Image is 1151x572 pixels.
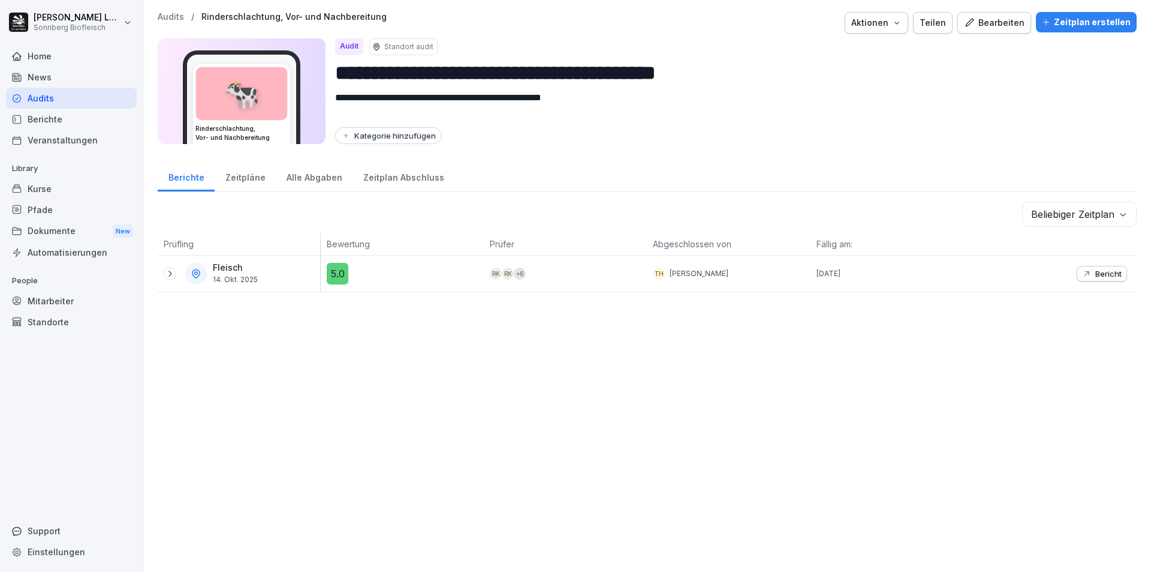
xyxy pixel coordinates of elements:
th: Fällig am: [810,233,974,256]
button: Aktionen [845,12,908,34]
a: Berichte [6,109,137,130]
a: Pfade [6,199,137,220]
a: Home [6,46,137,67]
button: Kategorie hinzufügen [335,127,442,144]
div: Audit [335,38,363,55]
a: Audits [158,12,184,22]
a: DokumenteNew [6,220,137,242]
button: Bearbeiten [957,12,1031,34]
a: Kurse [6,178,137,199]
p: / [191,12,194,22]
div: + 6 [514,268,526,280]
div: Aktionen [851,16,902,29]
div: Bearbeiten [964,16,1025,29]
div: RK [502,268,514,280]
p: Library [6,159,137,178]
p: People [6,271,137,291]
button: Teilen [913,12,953,34]
a: Zeitpläne [215,161,276,191]
a: Rinderschlachtung, Vor- und Nachbereitung [201,12,387,22]
p: 14. Okt. 2025 [213,275,258,284]
div: RK [490,268,502,280]
a: Zeitplan Abschluss [352,161,454,191]
p: Standort audit [384,41,433,52]
th: Prüfer [484,233,647,256]
a: Audits [6,88,137,109]
a: News [6,67,137,88]
p: Fleisch [213,263,258,273]
p: [DATE] [816,268,974,279]
div: 5.0 [327,263,348,284]
div: Kategorie hinzufügen [341,131,436,140]
a: Mitarbeiter [6,291,137,312]
button: Bericht [1077,266,1127,281]
div: New [113,224,133,238]
a: Einstellungen [6,541,137,562]
div: Dokumente [6,220,137,242]
a: Veranstaltungen [6,130,137,151]
p: [PERSON_NAME] [670,268,728,279]
p: Bericht [1095,269,1122,278]
p: Prüfling [164,238,314,250]
p: Abgeschlossen von [653,238,804,250]
a: Standorte [6,312,137,333]
div: Zeitplan erstellen [1042,16,1131,29]
p: Sonnberg Biofleisch [34,23,121,32]
a: Automatisierungen [6,242,137,263]
div: Teilen [920,16,946,29]
div: TH [653,268,665,280]
a: Alle Abgaben [276,161,352,191]
h3: Rinderschlachtung, Vor- und Nachbereitung [195,124,288,142]
div: 🐄 [196,67,287,120]
p: Bewertung [327,238,478,250]
p: [PERSON_NAME] Lumetsberger [34,13,121,23]
button: Zeitplan erstellen [1036,12,1137,32]
div: Support [6,520,137,541]
a: Berichte [158,161,215,191]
